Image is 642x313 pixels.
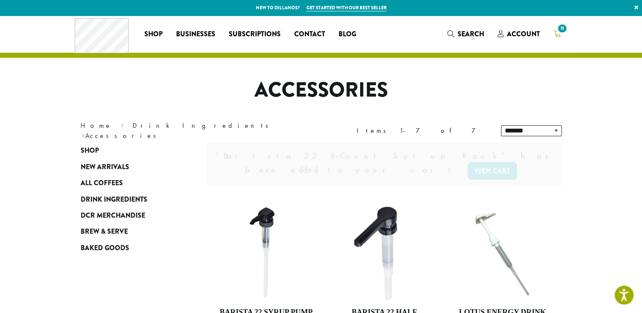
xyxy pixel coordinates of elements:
[207,143,562,186] div: “Barista 22 6-Count Syrup Rack” has been added to your cart.
[138,27,169,41] a: Shop
[81,191,182,207] a: Drink Ingredients
[81,208,182,224] a: DCR Merchandise
[81,194,147,205] span: Drink Ingredients
[81,143,182,159] a: Shop
[468,162,517,180] a: View cart
[306,4,387,11] a: Get started with our best seller
[81,210,145,221] span: DCR Merchandise
[81,243,129,254] span: Baked Goods
[81,224,182,240] a: Brew & Serve
[81,162,129,173] span: New Arrivals
[81,227,128,237] span: Brew & Serve
[176,29,215,40] span: Businesses
[133,121,274,130] a: Drink Ingredients
[217,204,314,301] img: DP1998.01.png
[454,204,551,301] img: pump_1024x1024_2x_720x_7ebb9306-2e50-43cc-9be2-d4d1730b4a2d_460x-300x300.jpg
[556,23,568,34] span: 11
[144,29,163,40] span: Shop
[121,118,124,131] span: ›
[458,29,484,39] span: Search
[81,121,112,130] a: Home
[357,126,488,136] div: Items 1-7 of 7
[507,29,540,39] span: Account
[229,29,281,40] span: Subscriptions
[81,240,182,256] a: Baked Goods
[339,29,356,40] span: Blog
[81,159,182,175] a: New Arrivals
[81,178,123,189] span: All Coffees
[74,78,568,103] h1: Accessories
[294,29,325,40] span: Contact
[81,121,309,141] nav: Breadcrumb
[336,204,433,301] img: DP1898.01.png
[81,128,84,141] span: ›
[81,175,182,191] a: All Coffees
[81,146,99,156] span: Shop
[441,27,491,41] a: Search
